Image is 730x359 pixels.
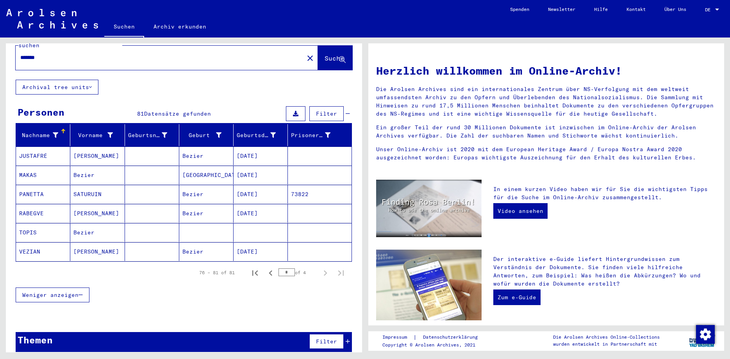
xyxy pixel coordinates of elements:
mat-cell: SATURUIN [70,185,125,204]
a: Archiv erkunden [144,17,216,36]
button: Suche [318,46,352,70]
mat-cell: JUSTAFRÉ [16,146,70,165]
mat-cell: [DATE] [234,242,288,261]
a: Impressum [382,333,413,341]
div: Vorname [73,131,112,139]
div: Prisoner # [291,131,330,139]
button: First page [247,265,263,280]
div: Nachname [19,129,70,141]
div: | [382,333,487,341]
mat-cell: TOPIS [16,223,70,242]
mat-cell: RABEGVE [16,204,70,223]
div: Prisoner # [291,129,342,141]
mat-cell: 73822 [288,185,351,204]
img: Arolsen_neg.svg [6,9,98,29]
div: 76 – 81 of 81 [199,269,235,276]
mat-cell: [DATE] [234,185,288,204]
p: Die Arolsen Archives Online-Collections [553,334,660,341]
div: Zustimmung ändern [696,325,714,343]
div: Themen [18,333,53,347]
a: Datenschutzerklärung [417,333,487,341]
div: Geburtsdatum [237,131,276,139]
button: Archival tree units [16,80,98,95]
mat-cell: [GEOGRAPHIC_DATA] [179,166,234,184]
p: Copyright © Arolsen Archives, 2021 [382,341,487,348]
p: Ein großer Teil der rund 30 Millionen Dokumente ist inzwischen im Online-Archiv der Arolsen Archi... [376,123,717,140]
mat-cell: [DATE] [234,204,288,223]
div: Geburtsname [128,129,179,141]
mat-header-cell: Geburtsdatum [234,124,288,146]
button: Filter [309,334,344,349]
img: video.jpg [376,180,482,237]
div: Geburt‏ [182,129,233,141]
a: Suchen [104,17,144,38]
span: Filter [316,110,337,117]
div: Nachname [19,131,58,139]
div: Geburtsname [128,131,167,139]
span: Weniger anzeigen [22,291,79,298]
a: Zum e-Guide [493,289,541,305]
p: Die Arolsen Archives sind ein internationales Zentrum über NS-Verfolgung mit dem weltweit umfasse... [376,85,717,118]
mat-cell: MAKAS [16,166,70,184]
mat-header-cell: Vorname [70,124,125,146]
mat-cell: VEZIAN [16,242,70,261]
mat-header-cell: Geburtsname [125,124,179,146]
p: wurden entwickelt in Partnerschaft mit [553,341,660,348]
div: Personen [18,105,64,119]
div: of 4 [278,269,318,276]
button: Next page [318,265,333,280]
mat-header-cell: Prisoner # [288,124,351,146]
mat-cell: [DATE] [234,146,288,165]
mat-cell: Bezier [179,242,234,261]
mat-cell: PANETTA [16,185,70,204]
mat-cell: Bezier [179,146,234,165]
mat-cell: Bezier [70,166,125,184]
span: 81 [137,110,144,117]
p: Unser Online-Archiv ist 2020 mit dem European Heritage Award / Europa Nostra Award 2020 ausgezeic... [376,145,717,162]
button: Clear [302,50,318,66]
div: Geburtsdatum [237,129,287,141]
mat-cell: [PERSON_NAME] [70,146,125,165]
span: Suche [325,54,344,62]
p: In einem kurzen Video haben wir für Sie die wichtigsten Tipps für die Suche im Online-Archiv zusa... [493,185,716,202]
mat-cell: Bezier [179,204,234,223]
mat-cell: [PERSON_NAME] [70,242,125,261]
mat-header-cell: Nachname [16,124,70,146]
img: Zustimmung ändern [696,325,715,344]
span: DE [705,7,714,13]
button: Previous page [263,265,278,280]
mat-cell: [DATE] [234,166,288,184]
span: Datensätze gefunden [144,110,211,117]
mat-header-cell: Geburt‏ [179,124,234,146]
div: Vorname [73,129,124,141]
a: Video ansehen [493,203,548,219]
mat-cell: [PERSON_NAME] [70,204,125,223]
button: Weniger anzeigen [16,288,89,302]
mat-cell: Bezier [70,223,125,242]
button: Last page [333,265,349,280]
img: eguide.jpg [376,250,482,320]
p: Der interaktive e-Guide liefert Hintergrundwissen zum Verständnis der Dokumente. Sie finden viele... [493,255,716,288]
h1: Herzlich willkommen im Online-Archiv! [376,63,717,79]
mat-icon: close [305,54,315,63]
span: Filter [316,338,337,345]
img: yv_logo.png [687,331,717,350]
div: Geburt‏ [182,131,221,139]
mat-cell: Bezier [179,185,234,204]
button: Filter [309,106,344,121]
